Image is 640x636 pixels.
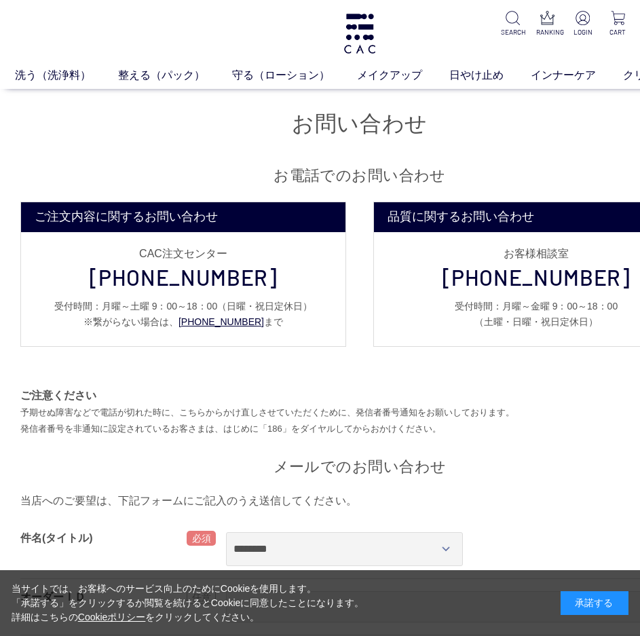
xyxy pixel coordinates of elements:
[232,67,357,83] a: 守る（ローション）
[501,11,523,37] a: SEARCH
[449,67,531,83] a: 日やけ止め
[21,202,345,232] dt: ご注文内容に関するお問い合わせ
[536,27,559,37] p: RANKING
[20,407,514,434] font: 予期せぬ障害などで電話が切れた時に、こちらからかけ直しさせていただくために、発信者番号通知をお願いしております。 発信者番号を非通知に設定されているお客さまは、はじめに「186」をダイヤルしてか...
[357,67,449,83] a: メイクアップ
[20,532,93,544] label: 件名(タイトル)
[561,591,628,615] div: 承諾する
[12,582,364,624] div: 当サイトでは、お客様へのサービス向上のためにCookieを使用します。 「承諾する」をクリックするか閲覧を続けるとCookieに同意したことになります。 詳細はこちらの をクリックしてください。
[571,11,594,37] a: LOGIN
[35,248,332,259] div: CAC注文センター
[78,612,146,622] a: Cookieポリシー
[501,27,523,37] p: SEARCH
[536,11,559,37] a: RANKING
[571,27,594,37] p: LOGIN
[342,14,377,54] img: logo
[35,314,332,330] p: ※繋がらない場合は、 まで
[118,67,232,83] a: 整える（パック）
[607,11,629,37] a: CART
[35,299,332,314] p: 受付時間：月曜～土曜 9：00～18：00 （日曜・祝日定休日）
[15,67,118,83] a: 洗う（洗浄料）
[531,67,623,83] a: インナーケア
[607,27,629,37] p: CART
